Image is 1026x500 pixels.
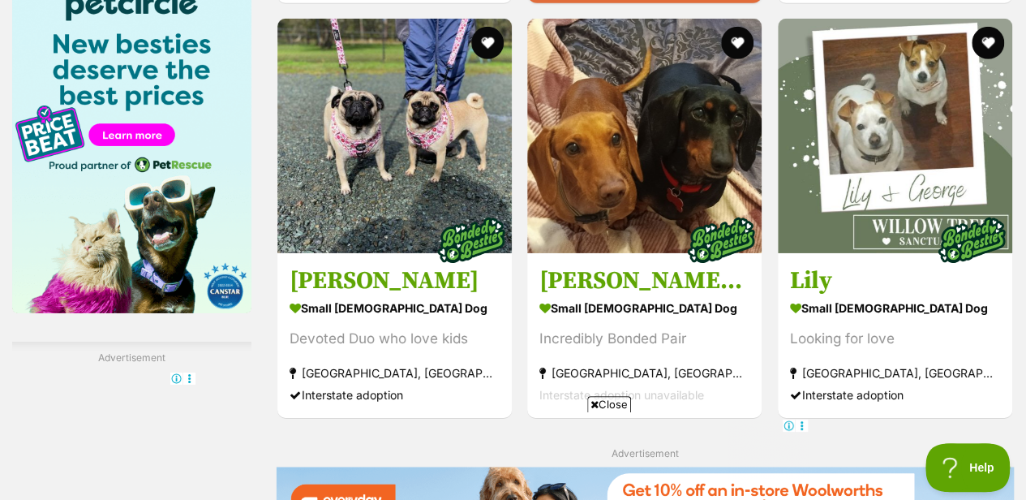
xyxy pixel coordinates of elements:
button: favourite [471,27,504,59]
span: Close [587,396,631,412]
iframe: Help Scout Beacon - Open [925,443,1010,492]
div: Incredibly Bonded Pair [539,328,749,350]
button: favourite [722,27,754,59]
strong: [GEOGRAPHIC_DATA], [GEOGRAPHIC_DATA] [790,362,1000,384]
img: bonded besties [431,200,512,281]
span: Interstate adoption unavailable [539,388,704,402]
a: Lily small [DEMOGRAPHIC_DATA] Dog Looking for love [GEOGRAPHIC_DATA], [GEOGRAPHIC_DATA] Interstat... [778,253,1012,418]
img: Lily - Fox Terrier Dog [778,19,1012,253]
h3: Lily [790,265,1000,296]
div: Devoted Duo who love kids [290,328,500,350]
img: bonded besties [681,200,762,281]
strong: [GEOGRAPHIC_DATA], [GEOGRAPHIC_DATA] [290,362,500,384]
strong: small [DEMOGRAPHIC_DATA] Dog [790,296,1000,320]
a: [PERSON_NAME] and [PERSON_NAME] small [DEMOGRAPHIC_DATA] Dog Incredibly Bonded Pair [GEOGRAPHIC_D... [527,253,762,418]
div: Interstate adoption [790,384,1000,406]
div: Looking for love [790,328,1000,350]
img: Peggy-Sue - Pug Dog [277,19,512,253]
button: favourite [972,27,1004,59]
img: bonded besties [931,200,1012,281]
img: Walter and Clyde - Dachshund (Miniature Smooth Haired) Dog [527,19,762,253]
strong: small [DEMOGRAPHIC_DATA] Dog [539,296,749,320]
div: Interstate adoption [290,384,500,406]
a: [PERSON_NAME] small [DEMOGRAPHIC_DATA] Dog Devoted Duo who love kids [GEOGRAPHIC_DATA], [GEOGRAPH... [277,253,512,418]
iframe: Advertisement [218,419,809,492]
h3: [PERSON_NAME] and [PERSON_NAME] [539,265,749,296]
strong: [GEOGRAPHIC_DATA], [GEOGRAPHIC_DATA] [539,362,749,384]
strong: small [DEMOGRAPHIC_DATA] Dog [290,296,500,320]
h3: [PERSON_NAME] [290,265,500,296]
